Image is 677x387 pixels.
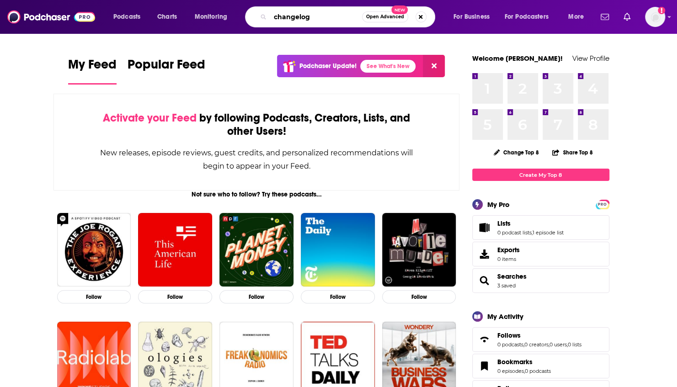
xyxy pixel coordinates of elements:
[138,290,212,303] button: Follow
[382,290,456,303] button: Follow
[68,57,117,78] span: My Feed
[472,242,609,266] a: Exports
[497,246,520,254] span: Exports
[532,229,533,236] span: ,
[552,143,593,161] button: Share Top 8
[497,256,520,262] span: 0 items
[301,290,375,303] button: Follow
[645,7,665,27] span: Logged in as WE_Broadcast
[219,290,293,303] button: Follow
[113,11,140,23] span: Podcasts
[188,10,239,24] button: open menu
[391,5,408,14] span: New
[57,213,131,287] img: The Joe Rogan Experience
[53,191,460,198] div: Not sure who to follow? Try these podcasts...
[658,7,665,14] svg: Add a profile image
[497,331,581,339] a: Follows
[151,10,182,24] a: Charts
[103,111,197,125] span: Activate your Feed
[549,341,567,348] a: 0 users
[68,57,117,85] a: My Feed
[497,219,511,228] span: Lists
[138,213,212,287] img: This American Life
[475,274,494,287] a: Searches
[497,282,516,289] a: 3 saved
[475,333,494,346] a: Follows
[645,7,665,27] img: User Profile
[128,57,205,78] span: Popular Feed
[524,368,525,374] span: ,
[568,341,581,348] a: 0 lists
[382,213,456,287] img: My Favorite Murder with Karen Kilgariff and Georgia Hardstark
[567,341,568,348] span: ,
[472,268,609,293] span: Searches
[497,368,524,374] a: 0 episodes
[572,54,609,63] a: View Profile
[100,146,414,173] div: New releases, episode reviews, guest credits, and personalized recommendations will begin to appe...
[499,10,562,24] button: open menu
[488,147,545,158] button: Change Top 8
[128,57,205,85] a: Popular Feed
[453,11,490,23] span: For Business
[254,6,444,27] div: Search podcasts, credits, & more...
[107,10,152,24] button: open menu
[157,11,177,23] span: Charts
[195,11,227,23] span: Monitoring
[645,7,665,27] button: Show profile menu
[487,312,523,321] div: My Activity
[299,62,357,70] p: Podchaser Update!
[100,111,414,138] div: by following Podcasts, Creators, Lists, and other Users!
[620,9,634,25] a: Show notifications dropdown
[524,341,549,348] a: 0 creators
[597,201,608,207] a: PRO
[475,221,494,234] a: Lists
[497,331,521,339] span: Follows
[7,8,95,26] img: Podchaser - Follow, Share and Rate Podcasts
[301,213,375,287] img: The Daily
[447,10,501,24] button: open menu
[497,358,533,366] span: Bookmarks
[497,341,523,348] a: 0 podcasts
[472,327,609,352] span: Follows
[472,215,609,240] span: Lists
[562,10,595,24] button: open menu
[57,290,131,303] button: Follow
[497,358,551,366] a: Bookmarks
[525,368,551,374] a: 0 podcasts
[533,229,564,236] a: 1 episode list
[523,341,524,348] span: ,
[362,11,408,22] button: Open AdvancedNew
[497,229,532,236] a: 0 podcast lists
[568,11,584,23] span: More
[487,200,510,209] div: My Pro
[497,219,564,228] a: Lists
[472,354,609,378] span: Bookmarks
[475,248,494,260] span: Exports
[597,9,613,25] a: Show notifications dropdown
[219,213,293,287] img: Planet Money
[472,54,563,63] a: Welcome [PERSON_NAME]!
[366,15,404,19] span: Open Advanced
[475,360,494,372] a: Bookmarks
[472,169,609,181] a: Create My Top 8
[549,341,549,348] span: ,
[497,272,527,281] a: Searches
[270,10,362,24] input: Search podcasts, credits, & more...
[360,60,416,73] a: See What's New
[505,11,549,23] span: For Podcasters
